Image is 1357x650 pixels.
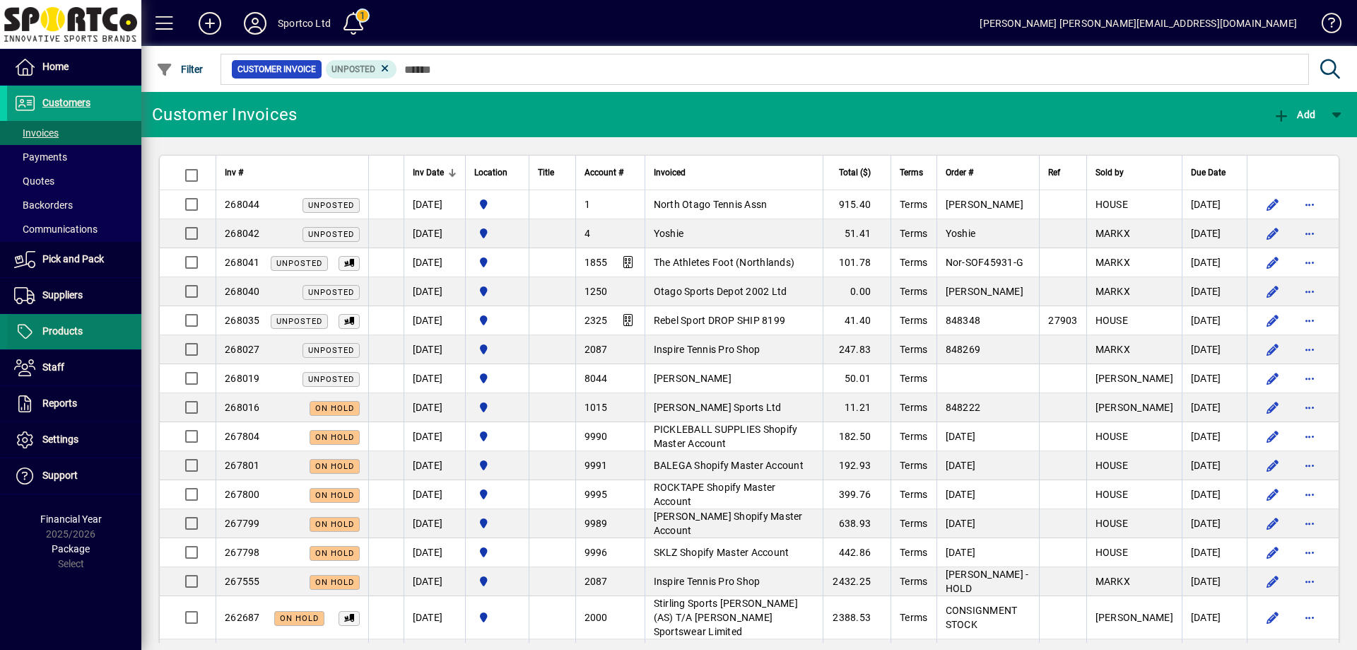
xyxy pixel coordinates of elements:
[7,422,141,458] a: Settings
[584,576,608,587] span: 2087
[1182,509,1247,538] td: [DATE]
[900,489,927,500] span: Terms
[326,60,397,79] mat-chip: Customer Invoice Status: Unposted
[823,451,891,480] td: 192.93
[40,513,102,525] span: Financial Year
[152,103,297,126] div: Customer Invoices
[1298,425,1321,448] button: More options
[1095,286,1130,297] span: MARKX
[1182,335,1247,364] td: [DATE]
[654,286,787,297] span: Otago Sports Depot 2002 Ltd
[1182,538,1247,567] td: [DATE]
[474,574,520,589] span: Sportco Ltd Warehouse
[1182,190,1247,219] td: [DATE]
[404,567,465,596] td: [DATE]
[474,487,520,502] span: Sportco Ltd Warehouse
[1182,422,1247,451] td: [DATE]
[946,569,1029,594] span: [PERSON_NAME] - HOLD
[225,489,260,500] span: 267800
[52,543,90,555] span: Package
[584,315,608,326] span: 2325
[1048,165,1077,180] div: Ref
[654,315,786,326] span: Rebel Sport DROP SHIP 8199
[823,306,891,335] td: 41.40
[404,509,465,538] td: [DATE]
[1269,102,1319,127] button: Add
[474,516,520,531] span: Sportco Ltd Warehouse
[315,404,354,413] span: On hold
[225,373,260,384] span: 268019
[225,165,360,180] div: Inv #
[1298,251,1321,274] button: More options
[538,165,567,180] div: Title
[900,199,927,210] span: Terms
[153,57,207,82] button: Filter
[14,151,67,163] span: Payments
[584,460,608,471] span: 9991
[404,277,465,306] td: [DATE]
[823,190,891,219] td: 915.40
[900,315,927,326] span: Terms
[1298,606,1321,629] button: More options
[584,518,608,529] span: 9989
[1048,165,1060,180] span: Ref
[42,325,83,337] span: Products
[42,289,83,301] span: Suppliers
[42,397,77,409] span: Reports
[7,314,141,349] a: Products
[404,219,465,248] td: [DATE]
[7,217,141,241] a: Communications
[315,491,354,500] span: On hold
[1262,367,1284,390] button: Edit
[584,547,608,558] span: 9996
[584,286,608,297] span: 1250
[237,62,316,76] span: Customer Invoice
[946,199,1023,210] span: [PERSON_NAME]
[404,364,465,393] td: [DATE]
[1262,396,1284,419] button: Edit
[1182,596,1247,639] td: [DATE]
[1262,570,1284,593] button: Edit
[900,373,927,384] span: Terms
[1182,248,1247,277] td: [DATE]
[474,197,520,212] span: Sportco Ltd Warehouse
[225,576,260,587] span: 267555
[1298,396,1321,419] button: More options
[946,228,976,239] span: Yoshie
[42,97,90,108] span: Customers
[42,361,64,373] span: Staff
[900,612,927,623] span: Terms
[42,434,78,445] span: Settings
[225,199,260,210] span: 268044
[7,50,141,85] a: Home
[308,346,354,355] span: Unposted
[946,547,976,558] span: [DATE]
[1262,222,1284,245] button: Edit
[315,462,354,471] span: On hold
[900,402,927,413] span: Terms
[900,228,927,239] span: Terms
[1095,165,1173,180] div: Sold by
[1182,277,1247,306] td: [DATE]
[584,165,636,180] div: Account #
[946,257,1024,268] span: Nor-SOF45931-G
[654,165,686,180] span: Invoiced
[1262,338,1284,361] button: Edit
[1095,612,1173,623] span: [PERSON_NAME]
[1262,454,1284,477] button: Edit
[654,228,684,239] span: Yoshie
[980,12,1297,35] div: [PERSON_NAME] [PERSON_NAME][EMAIL_ADDRESS][DOMAIN_NAME]
[654,460,804,471] span: BALEGA Shopify Master Account
[1182,306,1247,335] td: [DATE]
[14,224,98,235] span: Communications
[1182,364,1247,393] td: [DATE]
[946,605,1018,630] span: CONSIGNMENT STOCK
[225,286,260,297] span: 268040
[654,402,782,413] span: [PERSON_NAME] Sports Ltd
[7,278,141,313] a: Suppliers
[331,64,375,74] span: Unposted
[823,248,891,277] td: 101.78
[946,518,976,529] span: [DATE]
[1095,518,1128,529] span: HOUSE
[474,610,520,625] span: Sportco Ltd Warehouse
